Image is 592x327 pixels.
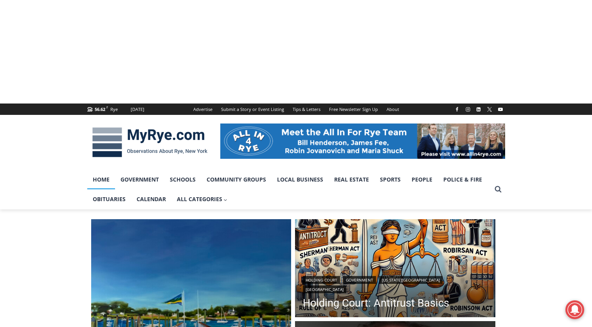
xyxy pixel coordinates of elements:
a: Holding Court: Antitrust Basics [303,297,488,309]
a: Home [87,170,115,189]
a: Read More Holding Court: Antitrust Basics [295,219,495,320]
a: Tips & Letters [288,104,325,115]
nav: Secondary Navigation [189,104,403,115]
a: All Categories [171,189,233,209]
a: Sports [374,170,406,189]
div: | | | [303,274,488,293]
a: Government [115,170,164,189]
a: Instagram [463,105,473,114]
span: All Categories [177,195,228,203]
a: Facebook [452,105,462,114]
a: Community Groups [201,170,272,189]
a: About [382,104,403,115]
a: Local Business [272,170,329,189]
img: Holding Court Anti Trust Basics Illustration DALLE 2025-10-14 [295,219,495,320]
a: X [485,105,494,114]
a: Police & Fire [438,170,488,189]
span: F [106,105,108,109]
span: 56.62 [95,106,105,112]
a: Submit a Story or Event Listing [217,104,288,115]
a: Linkedin [474,105,483,114]
button: View Search Form [491,182,505,196]
div: [DATE] [131,106,144,113]
div: Rye [110,106,118,113]
a: [US_STATE][GEOGRAPHIC_DATA] [379,276,443,284]
img: All in for Rye [220,124,505,159]
a: YouTube [496,105,505,114]
img: MyRye.com [87,122,212,163]
a: Advertise [189,104,217,115]
a: Free Newsletter Sign Up [325,104,382,115]
nav: Primary Navigation [87,170,491,209]
a: Schools [164,170,201,189]
a: People [406,170,438,189]
a: Government [343,276,376,284]
a: Holding Court [303,276,340,284]
a: Obituaries [87,189,131,209]
a: Calendar [131,189,171,209]
a: Real Estate [329,170,374,189]
a: [GEOGRAPHIC_DATA] [303,285,346,293]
